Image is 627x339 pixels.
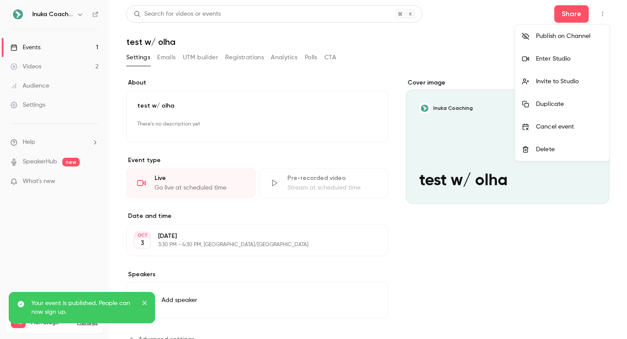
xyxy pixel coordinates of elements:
[536,100,602,108] div: Duplicate
[31,299,136,316] p: Your event is published. People can now sign up.
[536,145,602,154] div: Delete
[142,299,148,309] button: close
[536,77,602,86] div: Invite to Studio
[536,32,602,41] div: Publish on Channel
[536,122,602,131] div: Cancel event
[536,54,602,63] div: Enter Studio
